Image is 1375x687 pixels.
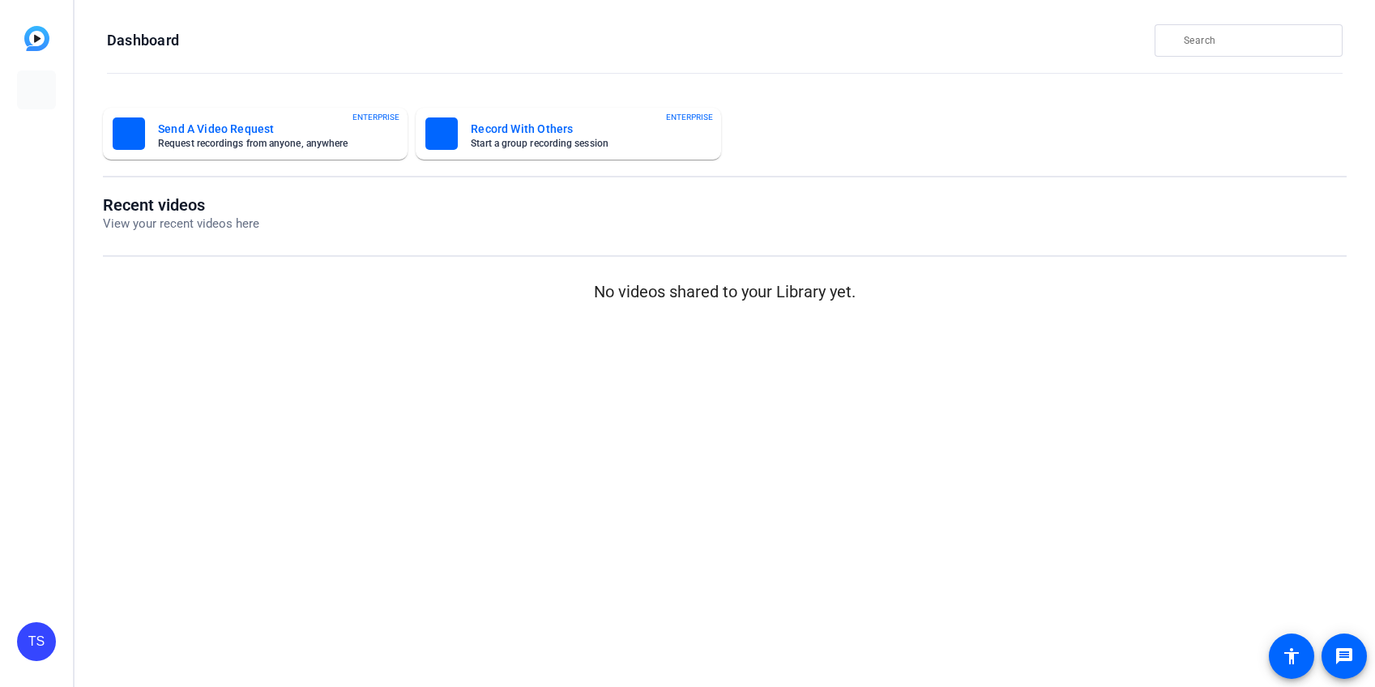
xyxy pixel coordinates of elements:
mat-icon: accessibility [1282,646,1301,666]
mat-card-subtitle: Start a group recording session [471,139,685,148]
div: TS [17,622,56,661]
button: Send A Video RequestRequest recordings from anyone, anywhereENTERPRISE [103,108,408,160]
p: View your recent videos here [103,215,259,233]
mat-card-title: Send A Video Request [158,119,372,139]
span: ENTERPRISE [666,111,713,123]
mat-card-title: Record With Others [471,119,685,139]
input: Search [1184,31,1330,50]
h1: Recent videos [103,195,259,215]
img: blue-gradient.svg [24,26,49,51]
mat-icon: message [1334,646,1354,666]
button: Record With OthersStart a group recording sessionENTERPRISE [416,108,720,160]
mat-card-subtitle: Request recordings from anyone, anywhere [158,139,372,148]
h1: Dashboard [107,31,179,50]
p: No videos shared to your Library yet. [103,279,1347,304]
span: ENTERPRISE [352,111,399,123]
